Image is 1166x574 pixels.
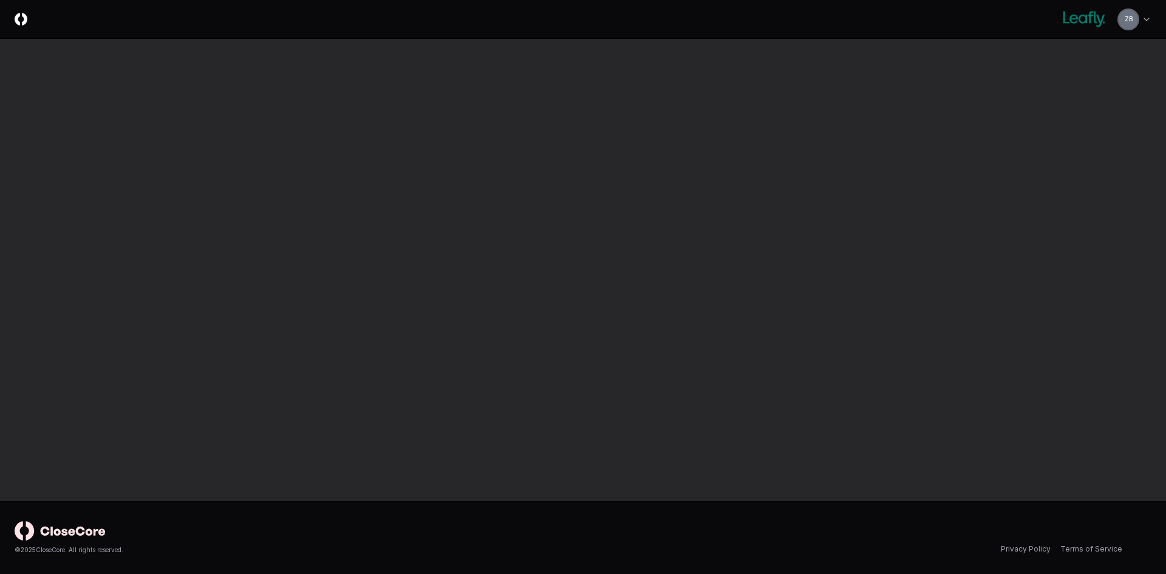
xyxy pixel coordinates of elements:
[1125,15,1133,24] span: ZB
[1060,10,1108,29] img: Leafly logo
[15,545,583,555] div: © 2025 CloseCore. All rights reserved.
[15,13,27,26] img: Logo
[15,521,106,541] img: logo
[1117,9,1139,30] button: ZB
[1060,544,1122,555] a: Terms of Service
[1001,544,1051,555] a: Privacy Policy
